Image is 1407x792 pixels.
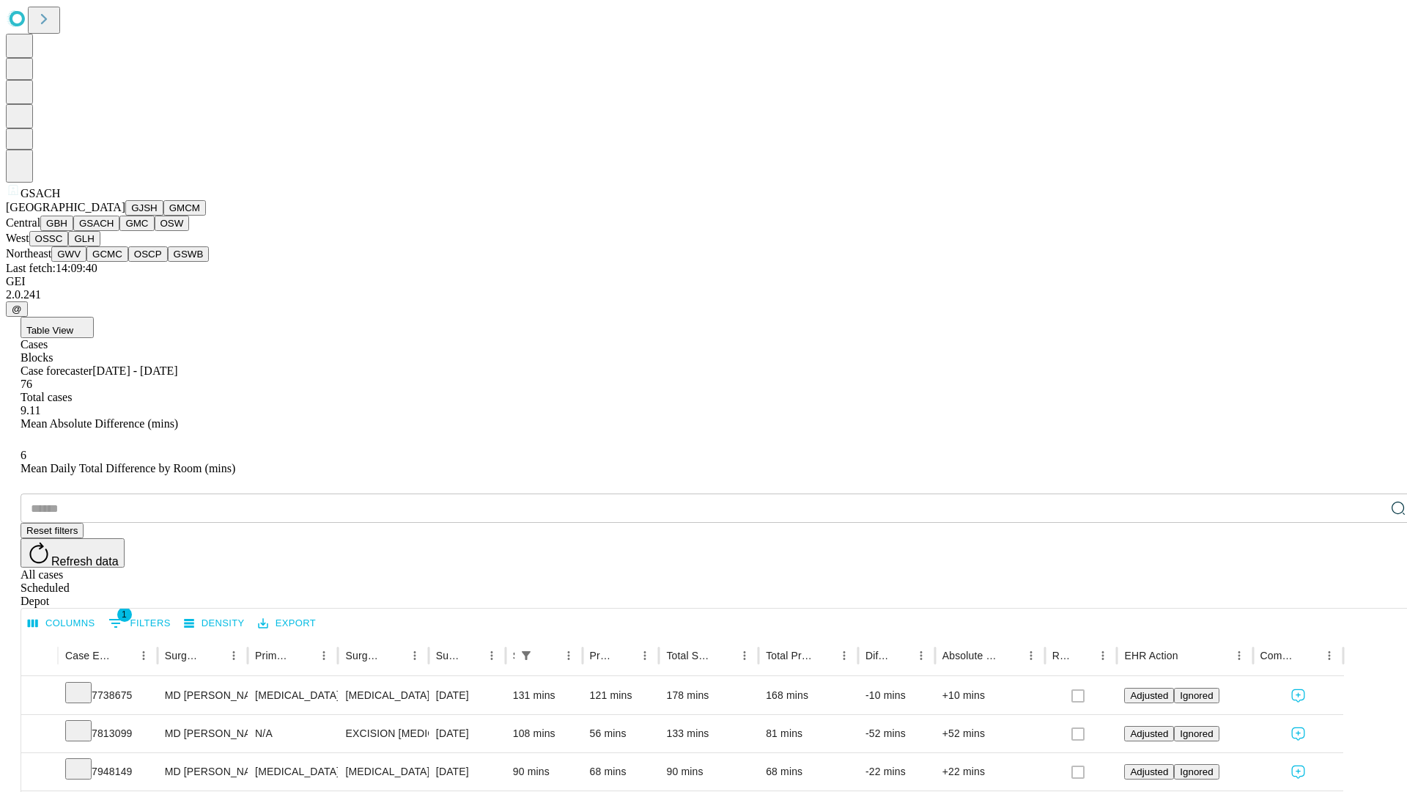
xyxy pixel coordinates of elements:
button: Sort [293,645,314,666]
button: Ignored [1174,764,1219,780]
div: +10 mins [942,677,1038,714]
div: 131 mins [513,677,575,714]
span: Case forecaster [21,364,92,377]
button: Show filters [516,645,536,666]
button: Sort [1000,645,1021,666]
button: Select columns [24,612,99,635]
button: GWV [51,246,86,262]
div: Difference [865,650,889,661]
button: Table View [21,317,94,338]
div: 7738675 [65,677,150,714]
div: Scheduled In Room Duration [513,650,514,661]
div: 56 mins [590,715,652,752]
button: Menu [1229,645,1249,666]
button: Expand [29,722,51,747]
button: Adjusted [1124,688,1174,703]
button: Menu [224,645,244,666]
div: 81 mins [766,715,851,752]
span: Ignored [1180,690,1213,701]
span: 76 [21,378,32,390]
div: -52 mins [865,715,928,752]
button: Sort [714,645,734,666]
div: [MEDICAL_DATA] [255,677,330,714]
div: Resolved in EHR [1052,650,1071,661]
button: @ [6,301,28,317]
span: Refresh data [51,555,119,568]
button: GMC [119,216,154,231]
div: Predicted In Room Duration [590,650,613,661]
span: GSACH [21,187,60,199]
span: Mean Absolute Difference (mins) [21,417,178,430]
div: 2.0.241 [6,288,1401,301]
span: 9.11 [21,404,40,417]
button: Menu [1319,645,1340,666]
div: [DATE] [436,753,498,791]
button: Menu [405,645,425,666]
button: GBH [40,216,73,231]
div: [MEDICAL_DATA] REPAIR [MEDICAL_DATA] INITIAL [345,677,421,714]
div: 108 mins [513,715,575,752]
button: Density [180,612,248,635]
div: 7948149 [65,753,150,791]
div: EXCISION [MEDICAL_DATA] LESION EXCEPT [MEDICAL_DATA] SCALP NECK 4 PLUS CM [345,715,421,752]
button: Sort [614,645,635,666]
button: Menu [734,645,755,666]
div: 90 mins [666,753,751,791]
div: Total Predicted Duration [766,650,812,661]
button: Menu [911,645,931,666]
span: Adjusted [1130,728,1168,739]
button: OSCP [128,246,168,262]
div: 68 mins [766,753,851,791]
button: Menu [481,645,502,666]
button: Menu [133,645,154,666]
button: Sort [1072,645,1093,666]
span: Total cases [21,391,72,403]
span: Central [6,216,40,229]
div: MD [PERSON_NAME] [PERSON_NAME] Md [165,677,240,714]
span: 1 [117,607,132,622]
div: MD [PERSON_NAME] [PERSON_NAME] Md [165,753,240,791]
span: @ [12,304,22,315]
span: 6 [21,449,26,461]
button: Sort [813,645,834,666]
button: Ignored [1174,726,1219,741]
div: Surgery Name [345,650,382,661]
button: Sort [538,645,558,666]
button: GSWB [168,246,210,262]
div: [DATE] [436,715,498,752]
button: Sort [1180,645,1200,666]
span: Reset filters [26,525,78,536]
div: 90 mins [513,753,575,791]
span: West [6,232,29,244]
div: +22 mins [942,753,1038,791]
div: 7813099 [65,715,150,752]
button: GSACH [73,216,119,231]
button: Reset filters [21,523,84,538]
button: Sort [461,645,481,666]
div: 68 mins [590,753,652,791]
button: GJSH [125,200,163,216]
button: Refresh data [21,538,125,568]
span: Ignored [1180,766,1213,777]
button: Menu [635,645,655,666]
div: N/A [255,715,330,752]
span: Table View [26,325,73,336]
div: 168 mins [766,677,851,714]
div: Surgery Date [436,650,459,661]
button: Sort [890,645,911,666]
span: Northeast [6,247,51,260]
div: Surgeon Name [165,650,202,661]
div: Absolute Difference [942,650,999,661]
button: Sort [1299,645,1319,666]
div: Total Scheduled Duration [666,650,712,661]
span: Mean Daily Total Difference by Room (mins) [21,462,235,474]
button: Menu [558,645,579,666]
div: [DATE] [436,677,498,714]
button: Menu [1093,645,1113,666]
div: 133 mins [666,715,751,752]
div: Comments [1260,650,1297,661]
button: Sort [384,645,405,666]
div: [MEDICAL_DATA] [255,753,330,791]
span: Adjusted [1130,766,1168,777]
button: Expand [29,760,51,785]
